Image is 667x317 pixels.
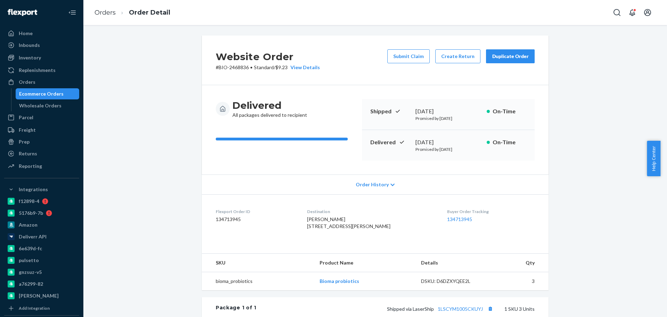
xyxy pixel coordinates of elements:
ol: breadcrumbs [89,2,176,23]
div: gnzsuz-v5 [19,269,42,276]
button: Duplicate Order [486,49,535,63]
div: Integrations [19,186,48,193]
a: gnzsuz-v5 [4,267,79,278]
p: Promised by [DATE] [415,146,481,152]
a: Reporting [4,161,79,172]
div: Amazon [19,221,38,228]
a: 1LSCYM1005CKUYJ [438,306,483,312]
a: Orders [4,76,79,88]
div: 6e639d-fc [19,245,42,252]
th: Qty [492,254,549,272]
div: [PERSON_NAME] [19,292,59,299]
img: Flexport logo [8,9,37,16]
a: [PERSON_NAME] [4,290,79,301]
a: Returns [4,148,79,159]
div: Returns [19,150,37,157]
a: Freight [4,124,79,136]
button: Integrations [4,184,79,195]
button: Open Search Box [610,6,624,19]
div: Inventory [19,54,41,61]
div: DSKU: D6DZXYQEE2L [421,278,486,285]
a: Inventory [4,52,79,63]
div: Freight [19,127,36,133]
div: f12898-4 [19,198,39,205]
button: Open notifications [625,6,639,19]
a: Inbounds [4,40,79,51]
a: Replenishments [4,65,79,76]
a: Orders [94,9,116,16]
td: bioma_probiotics [202,272,314,291]
div: All packages delivered to recipient [232,99,307,119]
button: View Details [288,64,320,71]
div: 1 SKU 3 Units [256,304,535,313]
h2: Website Order [216,49,320,64]
div: Reporting [19,163,42,170]
span: • [250,64,253,70]
button: Close Navigation [65,6,79,19]
button: Help Center [647,141,660,176]
iframe: Opens a widget where you can chat to one of our agents [623,296,660,314]
p: Promised by [DATE] [415,115,481,121]
div: Replenishments [19,67,56,74]
div: pulsetto [19,257,39,264]
dt: Destination [307,209,436,214]
dt: Flexport Order ID [216,209,296,214]
button: Copy tracking number [486,304,495,313]
div: a76299-82 [19,281,43,287]
a: Amazon [4,219,79,230]
a: a76299-82 [4,278,79,290]
td: 3 [492,272,549,291]
div: [DATE] [415,138,481,146]
a: 6e639d-fc [4,243,79,254]
span: Order History [356,181,389,188]
a: Prep [4,136,79,147]
a: Add Integration [4,304,79,312]
div: Duplicate Order [492,53,529,60]
div: Add Integration [19,305,50,311]
p: On-Time [493,138,526,146]
dd: 134713945 [216,216,296,223]
th: Product Name [314,254,415,272]
div: Ecommerce Orders [19,90,64,97]
div: [DATE] [415,107,481,115]
dt: Buyer Order Tracking [447,209,535,214]
div: Parcel [19,114,33,121]
a: Order Detail [129,9,170,16]
div: Package 1 of 1 [216,304,256,313]
p: On-Time [493,107,526,115]
a: Ecommerce Orders [16,88,80,99]
a: f12898-4 [4,196,79,207]
div: Home [19,30,33,37]
th: Details [415,254,492,272]
span: Shipped via LaserShip [387,306,495,312]
button: Open account menu [641,6,654,19]
a: Bioma probiotics [320,278,359,284]
a: pulsetto [4,255,79,266]
div: Wholesale Orders [19,102,61,109]
div: Deliverr API [19,233,47,240]
button: Submit Claim [387,49,430,63]
a: Home [4,28,79,39]
th: SKU [202,254,314,272]
div: Orders [19,79,35,86]
div: 5176b9-7b [19,210,43,217]
span: Standard [254,64,274,70]
div: Inbounds [19,42,40,49]
span: [PERSON_NAME] [STREET_ADDRESS][PERSON_NAME] [307,216,390,229]
p: Shipped [370,107,410,115]
div: Prep [19,138,30,145]
a: Parcel [4,112,79,123]
a: 5176b9-7b [4,208,79,219]
a: Deliverr API [4,231,79,242]
button: Create Return [435,49,480,63]
p: Delivered [370,138,410,146]
a: Wholesale Orders [16,100,80,111]
p: # BIO-2468836 / $9.23 [216,64,320,71]
a: 134713945 [447,216,472,222]
h3: Delivered [232,99,307,112]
